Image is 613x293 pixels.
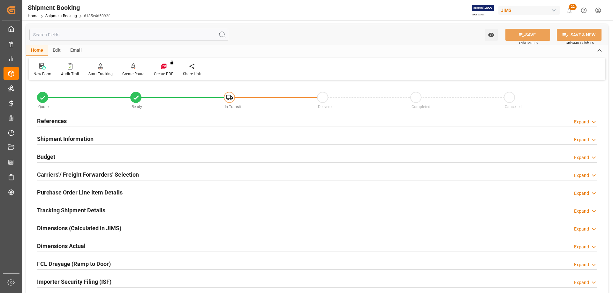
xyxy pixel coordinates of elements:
div: Create Route [122,71,144,77]
button: SAVE [505,29,550,41]
div: Email [65,45,87,56]
h2: Carriers'/ Freight Forwarders' Selection [37,170,139,179]
h2: Dimensions Actual [37,242,86,250]
img: Exertis%20JAM%20-%20Email%20Logo.jpg_1722504956.jpg [472,5,494,16]
div: Share Link [183,71,201,77]
span: Ctrl/CMD + Shift + S [566,40,594,45]
div: JIMS [498,6,560,15]
h2: Budget [37,152,55,161]
h2: Shipment Information [37,135,94,143]
button: Help Center [577,3,591,18]
span: Delivered [318,105,334,109]
div: Expand [574,119,589,125]
span: Cancelled [505,105,522,109]
h2: Importer Security Filing (ISF) [37,277,111,286]
div: Audit Trail [61,71,79,77]
h2: Dimensions (Calculated in JIMS) [37,224,121,232]
h2: References [37,117,67,125]
span: Completed [412,105,430,109]
div: Expand [574,226,589,232]
div: Expand [574,172,589,179]
a: Home [28,14,38,18]
a: Shipment Booking [45,14,77,18]
div: Shipment Booking [28,3,110,12]
div: Expand [574,279,589,286]
div: Expand [574,154,589,161]
span: In-Transit [225,105,241,109]
span: 22 [569,4,577,10]
h2: FCL Drayage (Ramp to Door) [37,260,111,268]
button: show 22 new notifications [562,3,577,18]
div: Edit [48,45,65,56]
div: Expand [574,261,589,268]
span: Ctrl/CMD + S [519,40,538,45]
div: Expand [574,244,589,250]
div: Expand [574,208,589,215]
button: JIMS [498,4,562,16]
span: Quote [38,105,49,109]
h2: Purchase Order Line Item Details [37,188,123,197]
div: Start Tracking [88,71,113,77]
div: Expand [574,136,589,143]
span: Ready [132,105,142,109]
div: Expand [574,190,589,197]
div: New Form [34,71,51,77]
input: Search Fields [29,29,228,41]
h2: Tracking Shipment Details [37,206,105,215]
button: SAVE & NEW [557,29,602,41]
div: Home [26,45,48,56]
button: open menu [485,29,498,41]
